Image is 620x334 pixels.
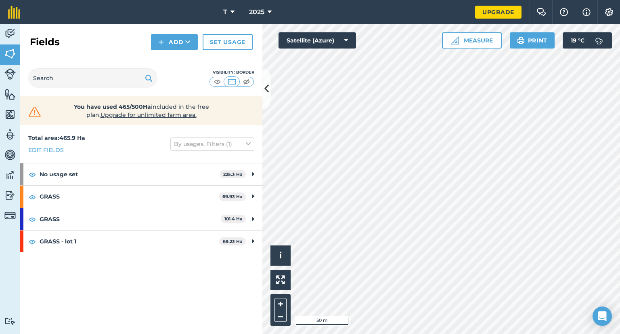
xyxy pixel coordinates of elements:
img: svg+xml;base64,PHN2ZyB4bWxucz0iaHR0cDovL3d3dy53My5vcmcvMjAwMC9zdmciIHdpZHRoPSI1MCIgaGVpZ2h0PSI0MC... [212,78,222,86]
strong: 69.93 Ha [222,194,243,199]
div: Open Intercom Messenger [593,307,612,326]
h2: Fields [30,36,60,49]
a: Upgrade [475,6,522,19]
span: T [223,7,227,17]
strong: 69.23 Ha [223,239,243,244]
button: + [274,298,287,310]
img: svg+xml;base64,PHN2ZyB4bWxucz0iaHR0cDovL3d3dy53My5vcmcvMjAwMC9zdmciIHdpZHRoPSI1MCIgaGVpZ2h0PSI0MC... [241,78,251,86]
span: 19 ° C [571,32,584,49]
strong: GRASS [40,208,221,230]
button: 19 °C [563,32,612,49]
img: svg+xml;base64,PHN2ZyB4bWxucz0iaHR0cDovL3d3dy53My5vcmcvMjAwMC9zdmciIHdpZHRoPSIxOSIgaGVpZ2h0PSIyNC... [145,73,153,83]
a: You have used 465/500Haincluded in the free plan.Upgrade for unlimited farm area. [27,103,256,119]
img: fieldmargin Logo [8,6,20,19]
strong: You have used 465/500Ha [74,103,151,110]
strong: GRASS [40,186,219,207]
img: svg+xml;base64,PHN2ZyB4bWxucz0iaHR0cDovL3d3dy53My5vcmcvMjAwMC9zdmciIHdpZHRoPSIxNyIgaGVpZ2h0PSIxNy... [582,7,591,17]
img: svg+xml;base64,PHN2ZyB4bWxucz0iaHR0cDovL3d3dy53My5vcmcvMjAwMC9zdmciIHdpZHRoPSI1NiIgaGVpZ2h0PSI2MC... [4,88,16,100]
button: Print [510,32,555,49]
img: svg+xml;base64,PD94bWwgdmVyc2lvbj0iMS4wIiBlbmNvZGluZz0idXRmLTgiPz4KPCEtLSBHZW5lcmF0b3I6IEFkb2JlIE... [4,189,16,201]
div: GRASS101.4 Ha [20,208,262,230]
img: svg+xml;base64,PHN2ZyB4bWxucz0iaHR0cDovL3d3dy53My5vcmcvMjAwMC9zdmciIHdpZHRoPSI1NiIgaGVpZ2h0PSI2MC... [4,108,16,120]
button: Satellite (Azure) [279,32,356,49]
strong: No usage set [40,163,220,185]
strong: GRASS - lot 1 [40,230,219,252]
span: Upgrade for unlimited farm area. [101,111,197,118]
span: i [279,250,282,260]
span: 2025 [249,7,264,17]
img: svg+xml;base64,PHN2ZyB4bWxucz0iaHR0cDovL3d3dy53My5vcmcvMjAwMC9zdmciIHdpZHRoPSIxOCIgaGVpZ2h0PSIyNC... [29,237,36,246]
img: svg+xml;base64,PD94bWwgdmVyc2lvbj0iMS4wIiBlbmNvZGluZz0idXRmLTgiPz4KPCEtLSBHZW5lcmF0b3I6IEFkb2JlIE... [4,149,16,161]
img: svg+xml;base64,PD94bWwgdmVyc2lvbj0iMS4wIiBlbmNvZGluZz0idXRmLTgiPz4KPCEtLSBHZW5lcmF0b3I6IEFkb2JlIE... [4,129,16,141]
img: svg+xml;base64,PHN2ZyB4bWxucz0iaHR0cDovL3d3dy53My5vcmcvMjAwMC9zdmciIHdpZHRoPSI1NiIgaGVpZ2h0PSI2MC... [4,48,16,60]
span: included in the free plan . [55,103,227,119]
button: Add [151,34,198,50]
div: Visibility: Border [209,69,254,76]
img: svg+xml;base64,PD94bWwgdmVyc2lvbj0iMS4wIiBlbmNvZGluZz0idXRmLTgiPz4KPCEtLSBHZW5lcmF0b3I6IEFkb2JlIE... [4,68,16,80]
img: svg+xml;base64,PHN2ZyB4bWxucz0iaHR0cDovL3d3dy53My5vcmcvMjAwMC9zdmciIHdpZHRoPSIxOCIgaGVpZ2h0PSIyNC... [29,169,36,179]
button: i [270,245,291,266]
strong: 225.3 Ha [223,171,243,177]
img: svg+xml;base64,PHN2ZyB4bWxucz0iaHR0cDovL3d3dy53My5vcmcvMjAwMC9zdmciIHdpZHRoPSIxOCIgaGVpZ2h0PSIyNC... [29,192,36,202]
strong: 101.4 Ha [224,216,243,222]
img: svg+xml;base64,PD94bWwgdmVyc2lvbj0iMS4wIiBlbmNvZGluZz0idXRmLTgiPz4KPCEtLSBHZW5lcmF0b3I6IEFkb2JlIE... [4,169,16,181]
img: svg+xml;base64,PHN2ZyB4bWxucz0iaHR0cDovL3d3dy53My5vcmcvMjAwMC9zdmciIHdpZHRoPSIxOSIgaGVpZ2h0PSIyNC... [517,36,525,45]
button: Measure [442,32,502,49]
strong: Total area : 465.9 Ha [28,134,85,142]
img: svg+xml;base64,PHN2ZyB4bWxucz0iaHR0cDovL3d3dy53My5vcmcvMjAwMC9zdmciIHdpZHRoPSIxNCIgaGVpZ2h0PSIyNC... [158,37,164,47]
div: GRASS69.93 Ha [20,186,262,207]
img: svg+xml;base64,PD94bWwgdmVyc2lvbj0iMS4wIiBlbmNvZGluZz0idXRmLTgiPz4KPCEtLSBHZW5lcmF0b3I6IEFkb2JlIE... [4,27,16,40]
img: svg+xml;base64,PHN2ZyB4bWxucz0iaHR0cDovL3d3dy53My5vcmcvMjAwMC9zdmciIHdpZHRoPSIxOCIgaGVpZ2h0PSIyNC... [29,214,36,224]
img: svg+xml;base64,PHN2ZyB4bWxucz0iaHR0cDovL3d3dy53My5vcmcvMjAwMC9zdmciIHdpZHRoPSIzMiIgaGVpZ2h0PSIzMC... [27,106,43,118]
img: A cog icon [604,8,614,16]
a: Set usage [203,34,253,50]
img: svg+xml;base64,PD94bWwgdmVyc2lvbj0iMS4wIiBlbmNvZGluZz0idXRmLTgiPz4KPCEtLSBHZW5lcmF0b3I6IEFkb2JlIE... [4,317,16,325]
img: A question mark icon [559,8,569,16]
div: No usage set225.3 Ha [20,163,262,185]
img: svg+xml;base64,PD94bWwgdmVyc2lvbj0iMS4wIiBlbmNvZGluZz0idXRmLTgiPz4KPCEtLSBHZW5lcmF0b3I6IEFkb2JlIE... [4,210,16,221]
button: – [274,310,287,322]
div: GRASS - lot 169.23 Ha [20,230,262,252]
button: By usages, Filters (1) [170,137,254,150]
input: Search [28,68,157,88]
img: svg+xml;base64,PD94bWwgdmVyc2lvbj0iMS4wIiBlbmNvZGluZz0idXRmLTgiPz4KPCEtLSBHZW5lcmF0b3I6IEFkb2JlIE... [591,32,607,49]
img: Ruler icon [451,36,459,44]
img: svg+xml;base64,PHN2ZyB4bWxucz0iaHR0cDovL3d3dy53My5vcmcvMjAwMC9zdmciIHdpZHRoPSI1MCIgaGVpZ2h0PSI0MC... [227,78,237,86]
img: Four arrows, one pointing top left, one top right, one bottom right and the last bottom left [276,275,285,284]
img: Two speech bubbles overlapping with the left bubble in the forefront [536,8,546,16]
a: Edit fields [28,146,64,154]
